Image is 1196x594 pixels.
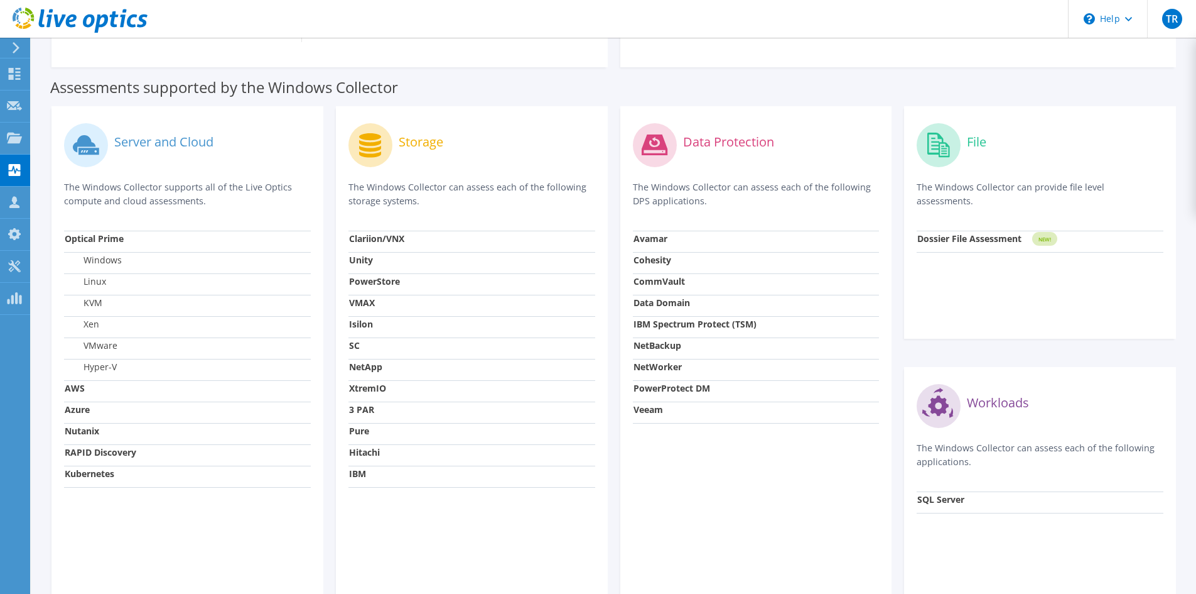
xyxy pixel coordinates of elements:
[917,441,1163,469] p: The Windows Collector can assess each of the following applications.
[114,136,213,148] label: Server and Cloud
[399,136,443,148] label: Storage
[917,493,964,505] strong: SQL Server
[349,425,369,437] strong: Pure
[967,136,986,148] label: File
[65,339,117,352] label: VMware
[65,425,99,437] strong: Nutanix
[1162,9,1182,29] span: TR
[633,275,685,287] strong: CommVault
[633,404,663,415] strong: Veeam
[633,180,880,208] p: The Windows Collector can assess each of the following DPS applications.
[349,468,366,480] strong: IBM
[65,275,106,288] label: Linux
[65,468,114,480] strong: Kubernetes
[65,297,102,309] label: KVM
[967,397,1029,409] label: Workloads
[349,233,404,245] strong: Clariion/VNX
[349,339,360,351] strong: SC
[65,318,99,331] label: Xen
[65,254,122,267] label: Windows
[917,233,1021,245] strong: Dossier File Assessment
[65,446,136,458] strong: RAPID Discovery
[633,361,682,373] strong: NetWorker
[917,180,1163,208] p: The Windows Collector can provide file level assessments.
[65,404,90,415] strong: Azure
[683,136,774,148] label: Data Protection
[64,180,311,208] p: The Windows Collector supports all of the Live Optics compute and cloud assessments.
[65,382,85,394] strong: AWS
[348,180,595,208] p: The Windows Collector can assess each of the following storage systems.
[349,446,380,458] strong: Hitachi
[349,361,382,373] strong: NetApp
[349,254,373,266] strong: Unity
[65,361,117,373] label: Hyper-V
[1038,236,1051,243] tspan: NEW!
[349,404,374,415] strong: 3 PAR
[65,233,124,245] strong: Optical Prime
[349,382,386,394] strong: XtremIO
[349,275,400,287] strong: PowerStore
[633,318,757,330] strong: IBM Spectrum Protect (TSM)
[633,254,671,266] strong: Cohesity
[349,297,375,309] strong: VMAX
[1084,13,1095,25] svg: \n
[50,81,398,94] label: Assessments supported by the Windows Collector
[633,297,690,309] strong: Data Domain
[633,382,710,394] strong: PowerProtect DM
[633,233,667,245] strong: Avamar
[633,339,681,351] strong: NetBackup
[349,318,373,330] strong: Isilon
